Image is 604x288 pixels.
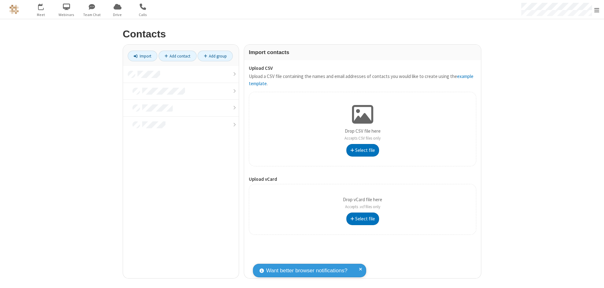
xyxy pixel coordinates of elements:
[198,51,233,61] a: Add group
[128,51,157,61] a: Import
[344,136,381,141] span: Accepts CSV files only
[346,213,379,225] button: Select file
[346,144,379,157] button: Select file
[345,204,380,209] span: Accepts .vcf files only
[42,3,47,8] div: 1
[123,29,481,40] h2: Contacts
[249,176,476,183] label: Upload vCard
[249,73,473,86] a: example template
[29,12,53,18] span: Meet
[106,12,129,18] span: Drive
[343,196,382,210] p: Drop vCard file here
[249,73,476,87] p: Upload a CSV file containing the names and email addresses of contacts you would like to create u...
[249,49,476,55] h3: Import contacts
[55,12,78,18] span: Webinars
[249,65,476,72] label: Upload CSV
[266,267,347,275] span: Want better browser notifications?
[9,5,19,14] img: QA Selenium DO NOT DELETE OR CHANGE
[159,51,197,61] a: Add contact
[131,12,155,18] span: Calls
[344,128,381,142] p: Drop CSV file here
[80,12,104,18] span: Team Chat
